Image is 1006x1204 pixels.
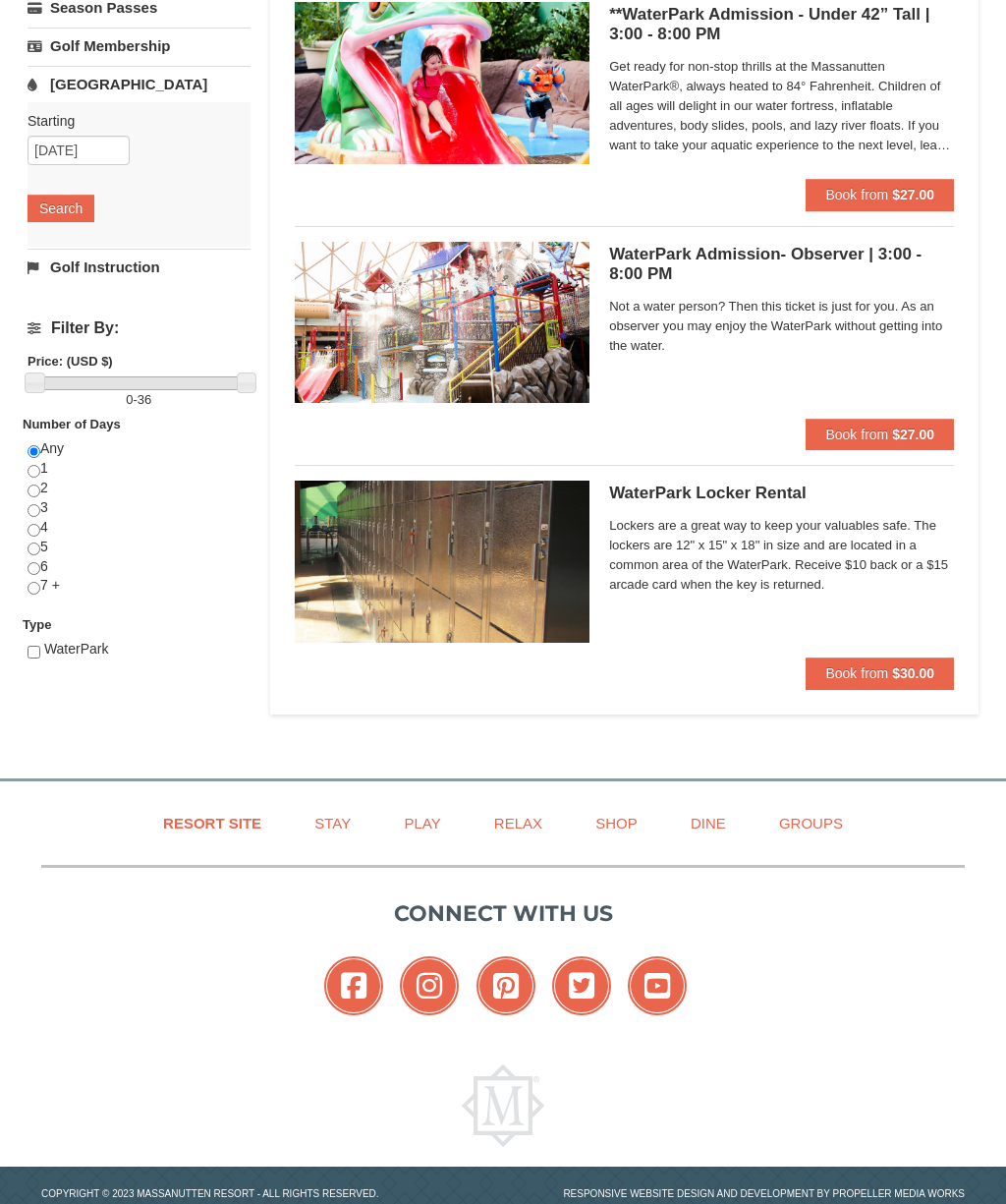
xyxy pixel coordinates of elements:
p: Connect with us [41,897,965,930]
a: Stay [290,801,375,845]
span: Book from [825,665,888,681]
a: Responsive website design and development by Propeller Media Works [563,1188,965,1199]
div: Any 1 2 3 4 5 6 7 + [28,439,251,615]
button: Book from $27.00 [806,179,954,210]
span: Lockers are a great way to keep your valuables safe. The lockers are 12" x 15" x 18" in size and ... [609,516,954,595]
span: Book from [825,187,888,202]
a: Resort Site [139,801,286,845]
p: Copyright © 2023 Massanutten Resort - All Rights Reserved. [27,1186,503,1201]
a: Relax [470,801,567,845]
h5: WaterPark Locker Rental [609,484,954,503]
label: Starting [28,111,236,131]
img: 6619917-1066-60f46fa6.jpg [295,242,589,403]
span: Get ready for non-stop thrills at the Massanutten WaterPark®, always heated to 84° Fahrenheit. Ch... [609,57,954,155]
a: Shop [571,801,662,845]
span: Not a water person? Then this ticket is just for you. As an observer you may enjoy the WaterPark ... [609,297,954,356]
strong: $27.00 [892,187,934,202]
h5: WaterPark Admission- Observer | 3:00 - 8:00 PM [609,245,954,284]
img: 6619917-1062-d161e022.jpg [295,2,589,163]
strong: Type [23,617,51,632]
h5: **WaterPark Admission - Under 42” Tall | 3:00 - 8:00 PM [609,5,954,44]
a: Groups [754,801,867,845]
h4: Filter By: [28,319,251,337]
button: Book from $27.00 [806,419,954,450]
strong: $27.00 [892,427,934,442]
a: [GEOGRAPHIC_DATA] [28,66,251,102]
strong: Number of Days [23,417,121,431]
label: - [28,390,251,410]
button: Search [28,195,94,222]
button: Book from $30.00 [806,658,954,689]
img: Massanutten Resort Logo [462,1064,544,1147]
a: Play [379,801,465,845]
span: 0 [126,392,133,407]
a: Golf Instruction [28,249,251,285]
span: 36 [138,392,151,407]
strong: Price: (USD $) [28,354,113,369]
img: 6619917-1005-d92ad057.png [295,481,589,642]
strong: $30.00 [892,665,934,681]
a: Golf Membership [28,28,251,64]
span: Book from [825,427,888,442]
span: WaterPark [44,641,109,657]
a: Dine [666,801,751,845]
